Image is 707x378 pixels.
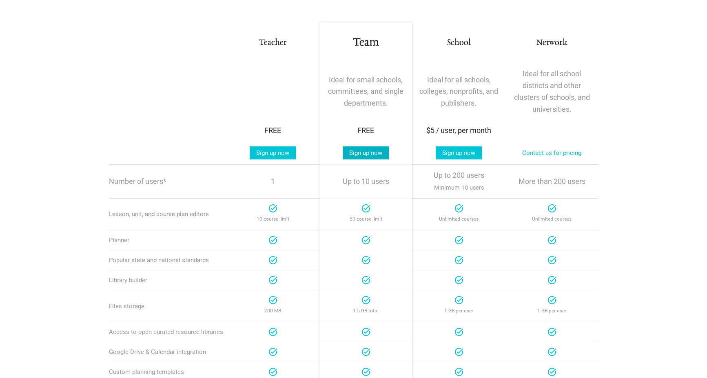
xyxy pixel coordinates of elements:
[231,37,315,49] h3: Teacher
[417,37,501,49] h3: School
[436,146,482,159] a: Sign up now
[109,210,226,218] div: Lesson, unit, and course plan editors
[510,68,594,115] p: Ideal for all school districts and other clusters of schools, and universities.
[510,37,594,49] h3: Network
[109,368,226,376] div: Custom planning templates
[324,176,408,188] p: Up to 10 users
[324,74,408,109] p: Ideal for small schools, committees, and single departments.
[343,146,389,159] a: Sign up now
[417,125,501,137] div: $5 / user, per month
[417,305,501,317] p: 1 GB per user
[109,276,226,284] div: Library builder
[510,176,594,188] p: More than 200 users
[417,170,501,193] p: Up to 200 users
[109,303,226,310] div: Files storage
[510,213,594,225] p: Unlimited courses
[324,213,408,225] p: 50 course limit
[109,178,226,185] p: Number of users*
[231,213,315,225] p: 10 course limit
[109,256,226,264] div: Popular state and national standards
[516,146,588,159] a: Contact us for pricing
[109,237,226,244] div: Planner
[324,125,408,137] div: FREE
[231,305,315,317] p: 200 MB
[231,176,315,188] p: 1
[324,305,408,317] p: 1.5 GB total
[417,74,501,109] p: Ideal for all schools, colleges, nonprofits, and publishers.
[324,35,408,50] h1: Team
[250,146,296,159] a: Sign up now
[231,125,315,137] div: FREE
[109,328,226,336] div: Access to open curated resource libraries
[417,213,501,225] p: Unlimited courses
[434,182,484,193] span: Minimum 10 users
[510,305,594,317] p: 1 GB per user
[109,348,226,356] div: Google Drive & Calendar integration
